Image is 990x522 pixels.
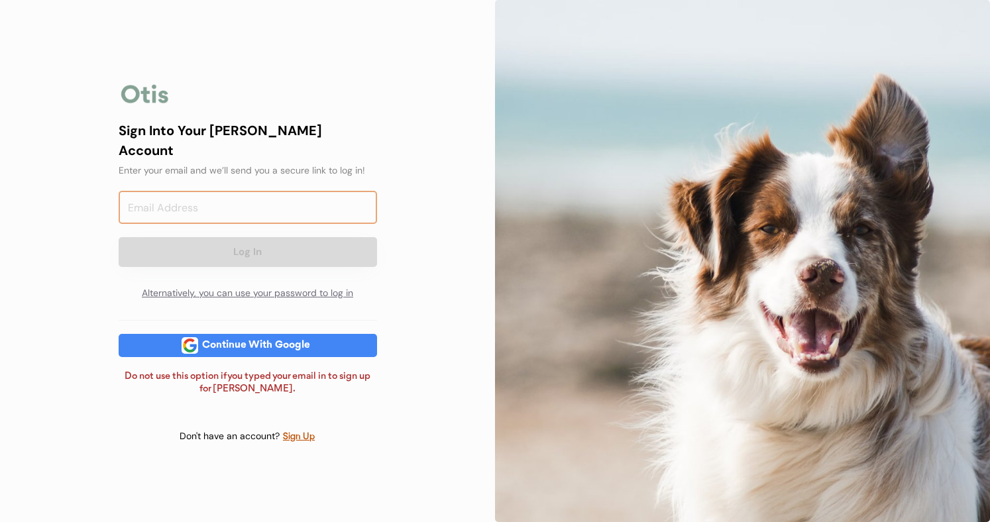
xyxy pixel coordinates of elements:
div: Sign Into Your [PERSON_NAME] Account [119,121,377,160]
button: Log In [119,237,377,267]
div: Sign Up [282,429,315,444]
div: Enter your email and we’ll send you a secure link to log in! [119,164,377,178]
input: Email Address [119,191,377,224]
div: Don't have an account? [180,430,282,443]
div: Continue With Google [198,340,314,350]
div: Do not use this option if you typed your email in to sign up for [PERSON_NAME]. [119,370,377,396]
div: Alternatively, you can use your password to log in [119,280,377,307]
